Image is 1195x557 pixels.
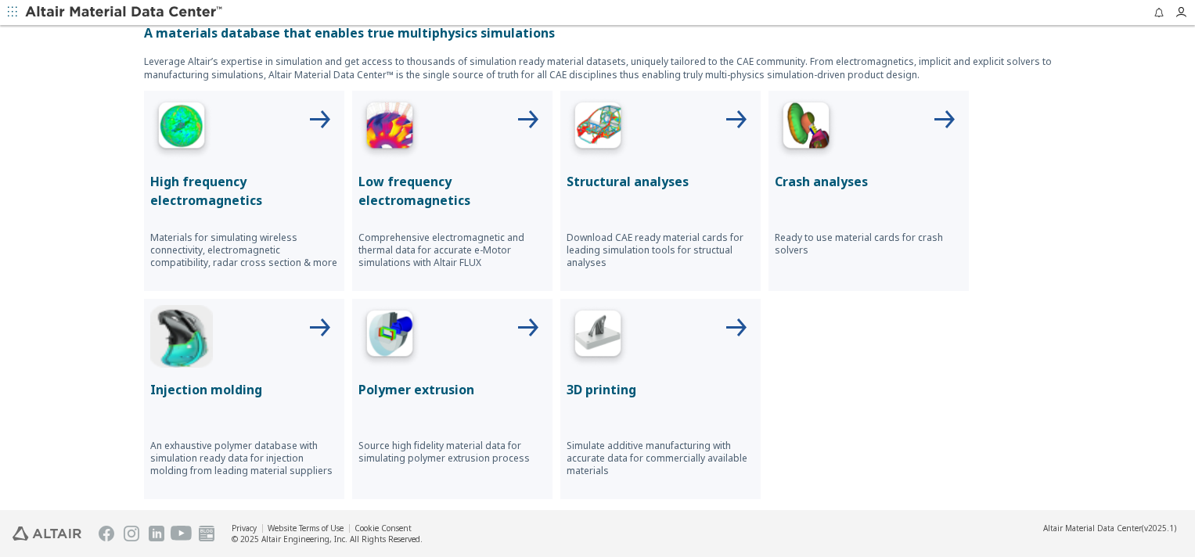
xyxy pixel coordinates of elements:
[352,91,553,291] button: Low Frequency IconLow frequency electromagneticsComprehensive electromagnetic and thermal data fo...
[352,299,553,499] button: Polymer Extrusion IconPolymer extrusionSource high fidelity material data for simulating polymer ...
[567,232,754,269] p: Download CAE ready material cards for leading simulation tools for structual analyses
[567,305,629,368] img: 3D Printing Icon
[268,523,344,534] a: Website Terms of Use
[358,305,421,368] img: Polymer Extrusion Icon
[358,172,546,210] p: Low frequency electromagnetics
[13,526,81,541] img: Altair Engineering
[560,91,761,291] button: Structural Analyses IconStructural analysesDownload CAE ready material cards for leading simulati...
[355,523,412,534] a: Cookie Consent
[144,55,1052,81] p: Leverage Altair’s expertise in simulation and get access to thousands of simulation ready materia...
[358,232,546,269] p: Comprehensive electromagnetic and thermal data for accurate e-Motor simulations with Altair FLUX
[232,534,423,544] div: © 2025 Altair Engineering, Inc. All Rights Reserved.
[1043,523,1142,534] span: Altair Material Data Center
[150,172,338,210] p: High frequency electromagnetics
[150,97,213,160] img: High Frequency Icon
[567,440,754,477] p: Simulate additive manufacturing with accurate data for commercially available materials
[25,5,225,20] img: Altair Material Data Center
[775,172,963,191] p: Crash analyses
[567,172,754,191] p: Structural analyses
[150,305,213,368] img: Injection Molding Icon
[768,91,969,291] button: Crash Analyses IconCrash analysesReady to use material cards for crash solvers
[150,232,338,269] p: Materials for simulating wireless connectivity, electromagnetic compatibility, radar cross sectio...
[358,440,546,465] p: Source high fidelity material data for simulating polymer extrusion process
[560,299,761,499] button: 3D Printing Icon3D printingSimulate additive manufacturing with accurate data for commercially av...
[144,91,344,291] button: High Frequency IconHigh frequency electromagneticsMaterials for simulating wireless connectivity,...
[358,97,421,160] img: Low Frequency Icon
[144,23,1052,42] p: A materials database that enables true multiphysics simulations
[567,380,754,399] p: 3D printing
[358,380,546,399] p: Polymer extrusion
[144,299,344,499] button: Injection Molding IconInjection moldingAn exhaustive polymer database with simulation ready data ...
[150,380,338,399] p: Injection molding
[567,97,629,160] img: Structural Analyses Icon
[775,232,963,257] p: Ready to use material cards for crash solvers
[775,97,837,160] img: Crash Analyses Icon
[150,440,338,477] p: An exhaustive polymer database with simulation ready data for injection molding from leading mate...
[232,523,257,534] a: Privacy
[1043,523,1176,534] div: (v2025.1)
